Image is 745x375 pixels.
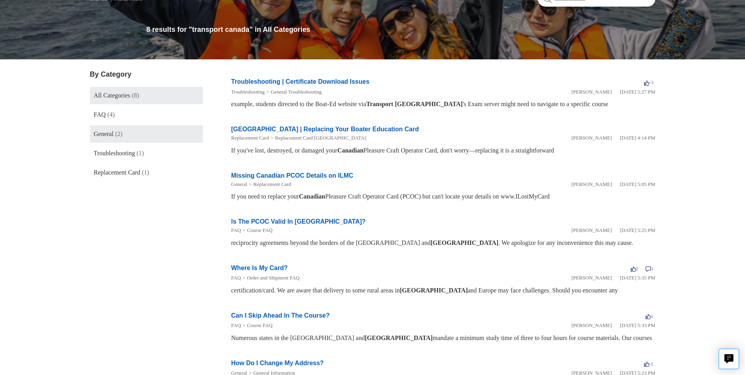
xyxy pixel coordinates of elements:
[142,169,149,176] span: (1)
[94,131,114,137] span: General
[719,349,739,369] button: Live chat
[231,180,247,188] li: General
[231,135,269,141] a: Replacement Card
[271,89,322,95] a: General Troubleshooting
[107,111,115,118] span: (4)
[247,180,291,188] li: Replacement Card
[94,169,141,176] span: Replacement Card
[247,227,273,233] a: Course FAQ
[90,125,203,143] a: General (2)
[231,286,655,295] div: certification/card. We are aware that delivery to some rural areas in and Europe may face challen...
[231,78,370,85] a: Troubleshooting | Certificate Download Issues
[253,181,291,187] a: Replacement Card
[231,322,241,328] a: FAQ
[90,106,203,123] a: FAQ (4)
[571,180,612,188] li: [PERSON_NAME]
[365,335,433,341] em: [GEOGRAPHIC_DATA]
[247,322,273,328] a: Course FAQ
[94,92,130,99] span: All Categories
[241,274,300,282] li: Order and Shipment FAQ
[231,99,655,109] div: example, students directed to the Boat-Ed website via 's Exam server might need to navigate to a ...
[265,88,322,96] li: General Troubleshooting
[620,227,655,233] time: 01/05/2024, 17:25
[132,92,139,99] span: (8)
[275,135,366,141] a: Replacement Card [GEOGRAPHIC_DATA]
[231,275,241,281] a: FAQ
[571,88,612,96] li: [PERSON_NAME]
[231,227,241,233] a: FAQ
[90,145,203,162] a: Troubleshooting (1)
[94,150,135,156] span: Troubleshooting
[241,226,273,234] li: Course FAQ
[366,101,463,107] em: Transport [GEOGRAPHIC_DATA]
[571,226,612,234] li: [PERSON_NAME]
[620,322,655,328] time: 01/05/2024, 17:33
[90,69,203,80] h3: By Category
[231,218,366,225] a: Is The PCOC Valid In [GEOGRAPHIC_DATA]?
[231,226,241,234] li: FAQ
[137,150,144,156] span: (1)
[90,87,203,104] a: All Categories (8)
[646,313,653,319] span: 1
[247,275,300,281] a: Order and Shipment FAQ
[430,239,498,246] em: [GEOGRAPHIC_DATA]
[231,333,655,343] div: Numerous states in the [GEOGRAPHIC_DATA] and mandate a minimum study time of three to four hours ...
[620,89,655,95] time: 01/05/2024, 17:27
[241,322,273,329] li: Course FAQ
[631,266,639,272] span: 2
[115,131,123,137] span: (2)
[231,126,419,132] a: [GEOGRAPHIC_DATA] | Replacing Your Boater Education Card
[620,135,655,141] time: 05/22/2024, 16:14
[231,360,324,366] a: How Do I Change My Address?
[644,361,653,367] span: -1
[231,238,655,248] div: reciprocity agreements beyond the borders of the [GEOGRAPHIC_DATA] and . We apologize for any inc...
[90,164,203,181] a: Replacement Card (1)
[94,111,106,118] span: FAQ
[231,322,241,329] li: FAQ
[231,312,330,319] a: Can I Skip Ahead In The Course?
[571,134,612,142] li: [PERSON_NAME]
[231,274,241,282] li: FAQ
[146,24,655,35] h1: 8 results for "transport canada" in All Categories
[231,181,247,187] a: General
[620,181,655,187] time: 01/05/2024, 17:05
[646,266,653,272] span: 1
[620,275,655,281] time: 01/05/2024, 17:35
[571,322,612,329] li: [PERSON_NAME]
[231,134,269,142] li: Replacement Card
[231,172,353,179] a: Missing Canadian PCOC Details on ILMC
[571,274,612,282] li: [PERSON_NAME]
[231,265,288,271] a: Where Is My Card?
[231,146,655,155] div: If you've lost, destroyed, or damaged your Pleasure Craft Operator Card, don't worry—replacing it...
[231,89,265,95] a: Troubleshooting
[644,79,653,85] span: -3
[299,193,325,200] em: Canadian
[269,134,366,142] li: Replacement Card Canada
[337,147,364,154] em: Canadian
[231,192,655,201] div: If you need to replace your Pleasure Craft Operator Card (PCOC) but can't locate your details on ...
[231,88,265,96] li: Troubleshooting
[400,287,468,294] em: [GEOGRAPHIC_DATA]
